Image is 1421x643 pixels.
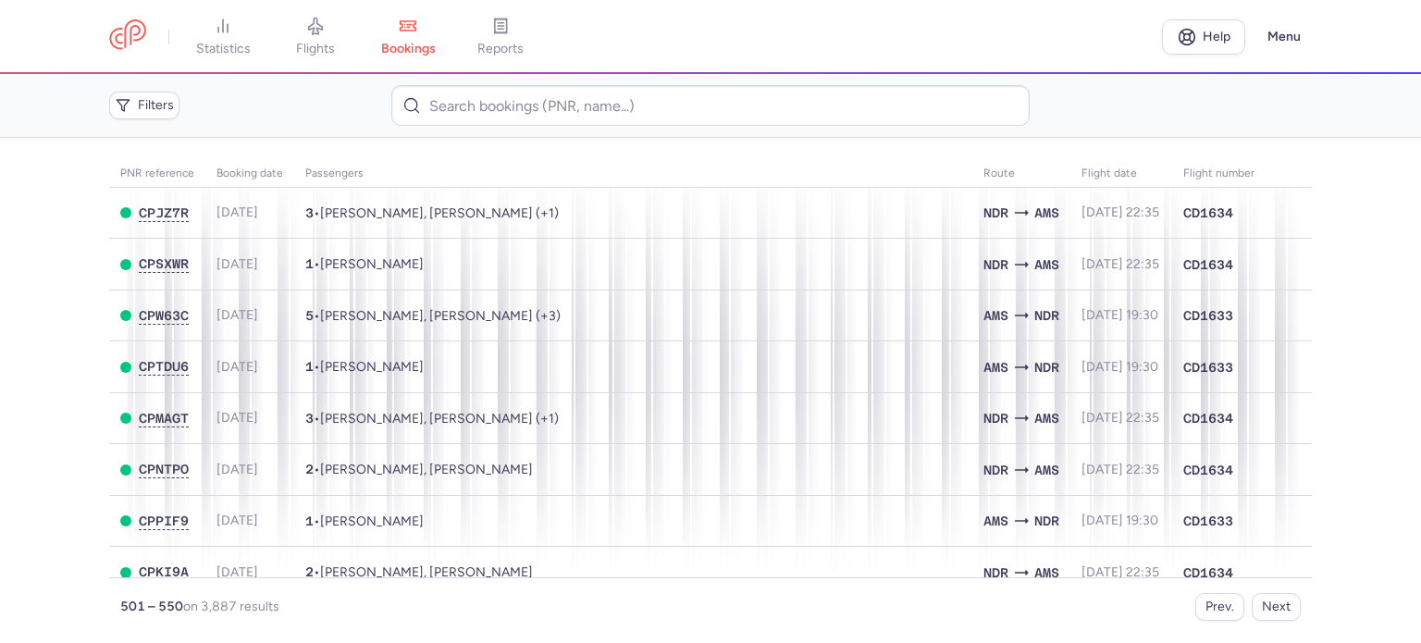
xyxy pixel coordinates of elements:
input: Search bookings (PNR, name...) [391,85,1029,126]
button: CPSXWR [139,256,189,272]
span: CD1634 [1183,255,1233,274]
span: CD1634 [1183,409,1233,427]
span: [DATE] [216,359,258,375]
span: [DATE] [216,204,258,220]
span: 2 [305,462,314,476]
button: CPW63C [139,308,189,324]
span: CD1634 [1183,204,1233,222]
button: Menu [1256,19,1312,55]
span: reports [477,41,524,57]
span: Mouloud CHENGACHI, Jamaa CHENGACHI, Charif CHENGACHI, Fadila HADDAOUI, Souhaila CHENGACHI [320,308,561,324]
span: statistics [196,41,251,57]
span: CD1633 [1183,512,1233,530]
span: CD1633 [1183,358,1233,377]
span: [DATE] [216,462,258,477]
span: Abdelhafid LUARTI, Achraf LUARTI [320,564,533,580]
span: CPJZ7R [139,205,189,220]
span: CPMAGT [139,411,189,426]
span: [DATE] 22:35 [1081,204,1159,220]
button: CPTDU6 [139,359,189,375]
button: CPJZ7R [139,205,189,221]
span: [DATE] 22:35 [1081,462,1159,477]
span: on 3,887 results [183,599,279,614]
a: bookings [362,17,454,57]
span: Nador, Nador, Morocco [983,408,1008,428]
span: CPW63C [139,308,189,323]
button: CPPIF9 [139,513,189,529]
span: Schiphol, Amsterdam, Netherlands [1034,460,1059,480]
span: Schiphol, Amsterdam, Netherlands [983,305,1008,326]
a: CitizenPlane red outlined logo [109,19,146,54]
span: • [305,411,559,427]
button: CPNTPO [139,462,189,477]
span: [DATE] 19:30 [1081,359,1158,375]
span: Nador, Nador, Morocco [983,254,1008,275]
th: Flight number [1172,160,1266,188]
span: Schiphol, Amsterdam, Netherlands [1034,563,1059,583]
span: CPSXWR [139,256,189,271]
button: Filters [109,92,179,119]
span: CD1634 [1183,461,1233,479]
span: 2 [305,564,314,579]
span: Nador, Nador, Morocco [1034,511,1059,531]
a: reports [454,17,547,57]
th: Passengers [294,160,972,188]
span: [DATE] [216,256,258,272]
span: 3 [305,411,314,426]
span: • [305,462,533,477]
span: Help [1203,30,1230,43]
span: Filters [138,98,174,113]
span: • [305,205,559,221]
span: Nador, Nador, Morocco [1034,357,1059,377]
span: 1 [305,513,314,528]
a: Help [1162,19,1245,55]
span: • [305,359,424,375]
span: Schiphol, Amsterdam, Netherlands [1034,254,1059,275]
span: • [305,564,533,580]
th: flight date [1070,160,1172,188]
th: Route [972,160,1070,188]
span: CPKI9A [139,564,189,579]
span: [DATE] 19:30 [1081,307,1158,323]
span: Schiphol, Amsterdam, Netherlands [1034,408,1059,428]
span: CD1633 [1183,306,1233,325]
th: PNR reference [109,160,205,188]
span: Schiphol, Amsterdam, Netherlands [983,357,1008,377]
span: 5 [305,308,314,323]
span: Abdelhafid LUARTI, Achraf LUARTI [320,462,533,477]
span: flights [296,41,335,57]
span: Schiphol, Amsterdam, Netherlands [1034,203,1059,223]
span: CPPIF9 [139,513,189,528]
span: [DATE] [216,564,258,580]
span: bookings [381,41,436,57]
span: Nador, Nador, Morocco [1034,305,1059,326]
th: Booking date [205,160,294,188]
span: [DATE] [216,410,258,426]
span: [DATE] 22:35 [1081,564,1159,580]
span: [DATE] 19:30 [1081,513,1158,528]
span: • [305,513,424,529]
span: 1 [305,359,314,374]
button: Prev. [1195,593,1244,621]
button: CPMAGT [139,411,189,427]
span: CPTDU6 [139,359,189,374]
span: [DATE] [216,307,258,323]
span: Hamza AHAJJAM [320,256,424,272]
button: CPKI9A [139,564,189,580]
a: flights [269,17,362,57]
a: statistics [177,17,269,57]
span: Nador, Nador, Morocco [983,460,1008,480]
span: 3 [305,205,314,220]
span: [DATE] 22:35 [1081,256,1159,272]
span: Najat BOUSFIA, Mohamed KADDOURI, Wassima KADDOURI [320,205,559,221]
span: [DATE] [216,513,258,528]
span: • [305,256,424,272]
span: Nador, Nador, Morocco [983,563,1008,583]
span: Nador, Nador, Morocco [983,203,1008,223]
span: • [305,308,561,324]
button: Next [1252,593,1301,621]
span: CPNTPO [139,462,189,476]
span: CD1634 [1183,563,1233,582]
span: Said AZDOUFAL, Fadma TANOTI, Kaoutar AZDOUFAL [320,411,559,427]
span: [DATE] 22:35 [1081,410,1159,426]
